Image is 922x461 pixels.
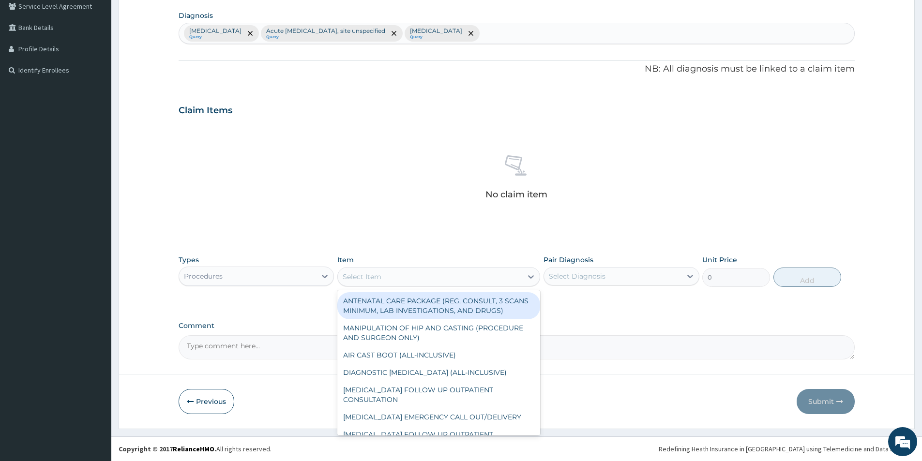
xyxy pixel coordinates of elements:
p: [MEDICAL_DATA] [189,27,242,35]
div: [MEDICAL_DATA] FOLLOW UP OUTPATIENT CONSULTATION [337,426,540,453]
strong: Copyright © 2017 . [119,445,216,453]
small: Query [266,35,385,40]
div: Select Diagnosis [549,271,605,281]
p: [MEDICAL_DATA] [410,27,462,35]
p: Acute [MEDICAL_DATA], site unspecified [266,27,385,35]
small: Query [410,35,462,40]
div: Redefining Heath Insurance in [GEOGRAPHIC_DATA] using Telemedicine and Data Science! [659,444,915,454]
small: Query [189,35,242,40]
p: NB: All diagnosis must be linked to a claim item [179,63,855,75]
span: remove selection option [390,29,398,38]
div: Procedures [184,271,223,281]
div: MANIPULATION OF HIP AND CASTING (PROCEDURE AND SURGEON ONLY) [337,319,540,346]
button: Add [773,268,841,287]
span: We're online! [56,122,134,220]
label: Diagnosis [179,11,213,20]
p: No claim item [485,190,547,199]
div: ANTENATAL CARE PACKAGE (REG, CONSULT, 3 SCANS MINIMUM, LAB INVESTIGATIONS, AND DRUGS) [337,292,540,319]
span: remove selection option [467,29,475,38]
span: remove selection option [246,29,255,38]
div: Select Item [343,272,381,282]
div: Chat with us now [50,54,163,67]
footer: All rights reserved. [111,436,922,461]
a: RelianceHMO [173,445,214,453]
div: AIR CAST BOOT (ALL-INCLUSIVE) [337,346,540,364]
button: Submit [797,389,855,414]
div: DIAGNOSTIC [MEDICAL_DATA] (ALL-INCLUSIVE) [337,364,540,381]
div: Minimize live chat window [159,5,182,28]
label: Pair Diagnosis [544,255,593,265]
img: d_794563401_company_1708531726252_794563401 [18,48,39,73]
label: Unit Price [702,255,737,265]
label: Comment [179,322,855,330]
textarea: Type your message and hit 'Enter' [5,264,184,298]
label: Item [337,255,354,265]
div: [MEDICAL_DATA] FOLLOW UP OUTPATIENT CONSULTATION [337,381,540,408]
h3: Claim Items [179,105,232,116]
div: [MEDICAL_DATA] EMERGENCY CALL OUT/DELIVERY [337,408,540,426]
label: Types [179,256,199,264]
button: Previous [179,389,234,414]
